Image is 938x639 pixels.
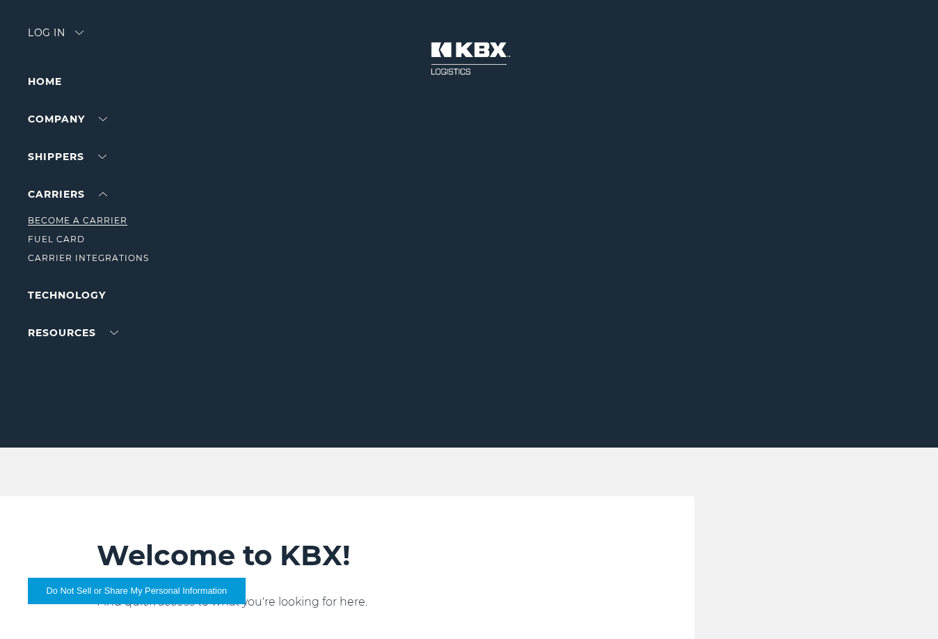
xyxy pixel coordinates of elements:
[28,253,149,263] a: Carrier Integrations
[28,289,106,301] a: Technology
[28,215,127,226] a: Become a Carrier
[97,594,603,610] p: Find quick access to what you're looking for here.
[97,538,603,573] h2: Welcome to KBX!
[28,150,106,163] a: SHIPPERS
[28,578,246,604] button: Do Not Sell or Share My Personal Information
[28,234,85,244] a: Fuel Card
[28,326,118,339] a: RESOURCES
[75,31,84,35] img: arrow
[28,28,84,48] div: Log in
[28,75,62,88] a: Home
[28,113,107,125] a: Company
[417,28,521,89] img: kbx logo
[28,188,107,200] a: Carriers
